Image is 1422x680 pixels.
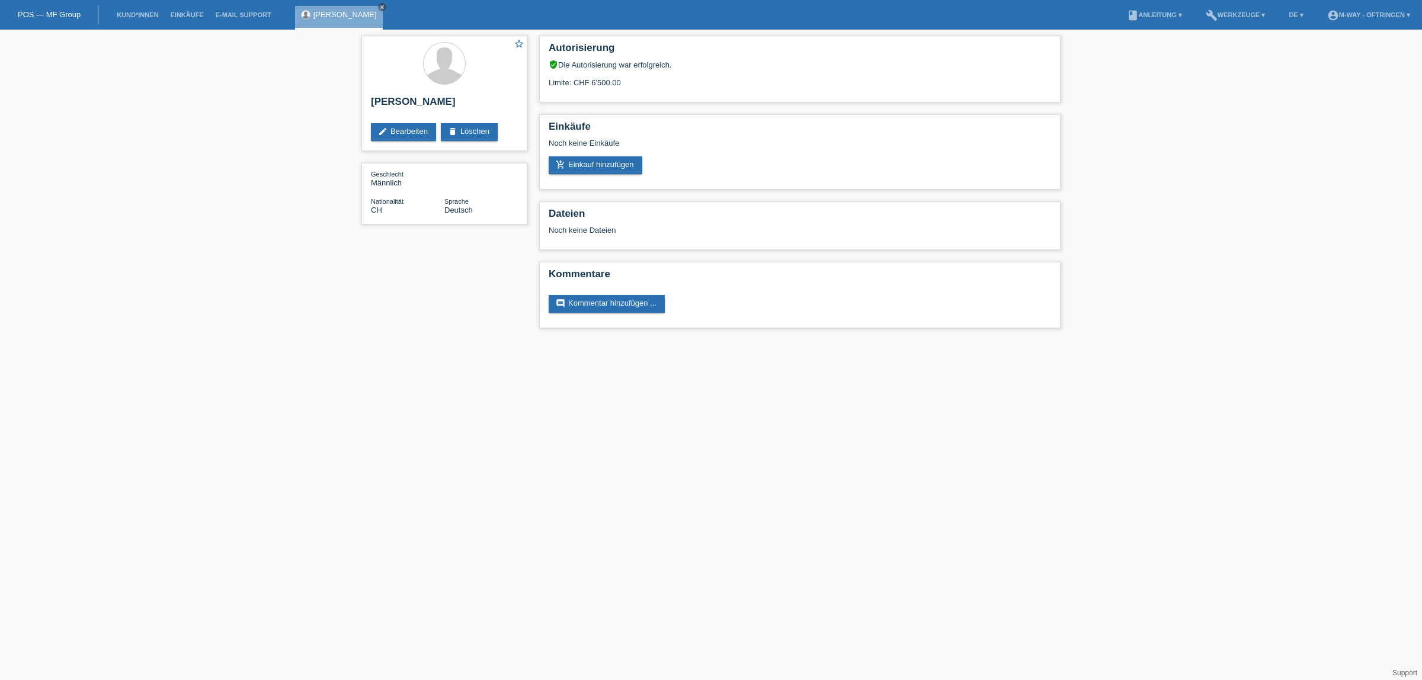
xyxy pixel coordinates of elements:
[448,127,457,136] i: delete
[111,11,164,18] a: Kund*innen
[1121,11,1188,18] a: bookAnleitung ▾
[1321,11,1416,18] a: account_circlem-way - Oftringen ▾
[444,206,473,214] span: Deutsch
[514,39,524,49] i: star_border
[371,171,403,178] span: Geschlecht
[549,268,1051,286] h2: Kommentare
[556,299,565,308] i: comment
[549,139,1051,156] div: Noch keine Einkäufe
[371,169,444,187] div: Männlich
[313,10,377,19] a: [PERSON_NAME]
[549,208,1051,226] h2: Dateien
[371,123,436,141] a: editBearbeiten
[549,226,911,235] div: Noch keine Dateien
[549,69,1051,87] div: Limite: CHF 6'500.00
[1392,669,1417,677] a: Support
[164,11,209,18] a: Einkäufe
[549,42,1051,60] h2: Autorisierung
[444,198,469,205] span: Sprache
[18,10,81,19] a: POS — MF Group
[1206,9,1218,21] i: build
[441,123,498,141] a: deleteLöschen
[1327,9,1339,21] i: account_circle
[549,60,558,69] i: verified_user
[379,4,385,10] i: close
[1127,9,1139,21] i: book
[549,60,1051,69] div: Die Autorisierung war erfolgreich.
[371,198,403,205] span: Nationalität
[549,121,1051,139] h2: Einkäufe
[1283,11,1309,18] a: DE ▾
[514,39,524,51] a: star_border
[549,295,665,313] a: commentKommentar hinzufügen ...
[210,11,277,18] a: E-Mail Support
[1200,11,1272,18] a: buildWerkzeuge ▾
[556,160,565,169] i: add_shopping_cart
[371,96,518,114] h2: [PERSON_NAME]
[378,127,387,136] i: edit
[371,206,382,214] span: Schweiz
[378,3,386,11] a: close
[549,156,642,174] a: add_shopping_cartEinkauf hinzufügen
